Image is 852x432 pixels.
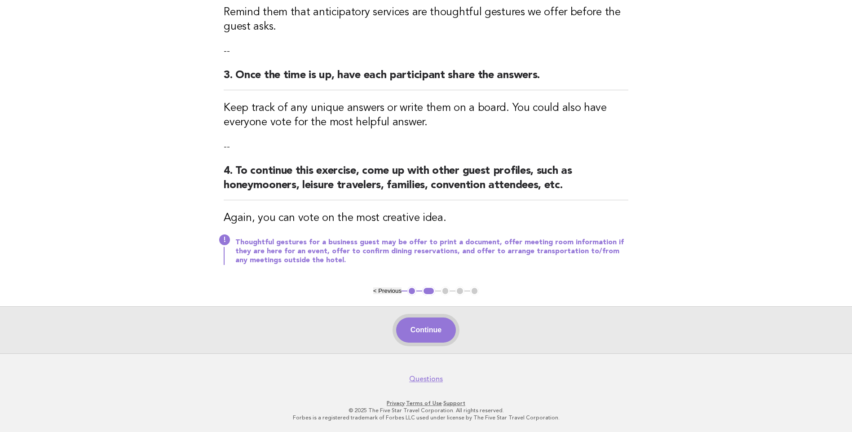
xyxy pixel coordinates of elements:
[224,141,628,153] p: --
[387,400,405,406] a: Privacy
[224,5,628,34] h3: Remind them that anticipatory services are thoughtful gestures we offer before the guest asks.
[422,287,435,295] button: 2
[224,101,628,130] h3: Keep track of any unique answers or write them on a board. You could also have everyone vote for ...
[407,287,416,295] button: 1
[235,238,628,265] p: Thoughtful gestures for a business guest may be offer to print a document, offer meeting room inf...
[396,317,456,343] button: Continue
[443,400,465,406] a: Support
[409,375,443,384] a: Questions
[151,414,701,421] p: Forbes is a registered trademark of Forbes LLC used under license by The Five Star Travel Corpora...
[224,164,628,200] h2: 4. To continue this exercise, come up with other guest profiles, such as honeymooners, leisure tr...
[151,400,701,407] p: · ·
[406,400,442,406] a: Terms of Use
[224,68,628,90] h2: 3. Once the time is up, have each participant share the answers.
[151,407,701,414] p: © 2025 The Five Star Travel Corporation. All rights reserved.
[373,287,402,294] button: < Previous
[224,211,628,225] h3: Again, you can vote on the most creative idea.
[224,45,628,57] p: --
